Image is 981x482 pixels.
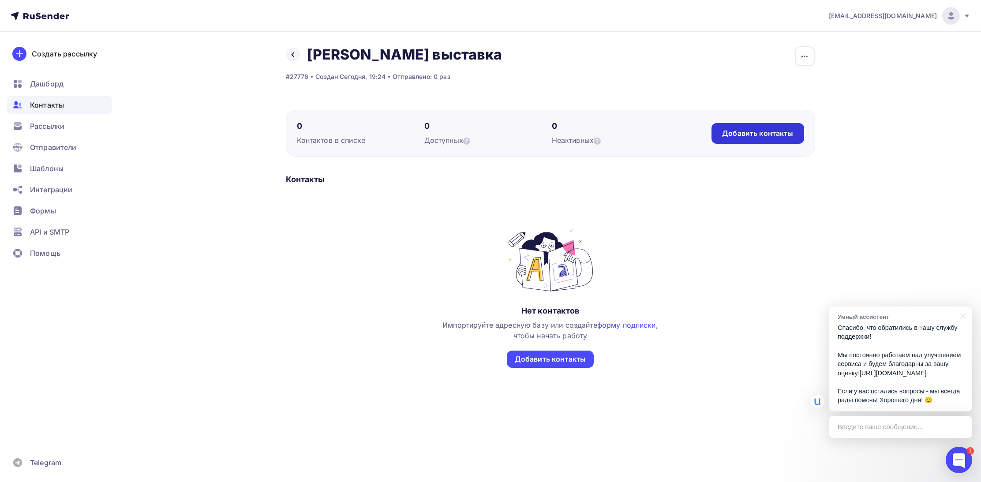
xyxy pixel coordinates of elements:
[811,395,824,408] img: Умный ассистент
[860,370,927,377] a: [URL][DOMAIN_NAME]
[30,206,56,216] span: Формы
[552,135,679,146] div: Неактивных
[30,248,60,258] span: Помощь
[30,142,77,153] span: Отправители
[286,174,815,185] div: Контакты
[552,121,679,131] div: 0
[7,138,112,156] a: Отправители
[297,135,424,146] div: Контактов в списке
[7,117,112,135] a: Рассылки
[7,75,112,93] a: Дашборд
[829,7,970,25] a: [EMAIL_ADDRESS][DOMAIN_NAME]
[597,321,656,329] a: форму подписки
[7,202,112,220] a: Формы
[30,184,72,195] span: Интеграции
[515,354,586,364] div: Добавить контакты
[966,447,974,455] div: 1
[30,78,64,89] span: Дашборд
[424,121,552,131] div: 0
[838,313,955,321] div: Умный ассистент
[32,49,97,59] div: Создать рассылку
[7,160,112,177] a: Шаблоны
[307,46,502,64] h2: [PERSON_NAME] выставка
[30,121,64,131] span: Рассылки
[30,227,69,237] span: API и SMTP
[442,321,658,340] span: Импортируйте адресную базу или создайте , чтобы начать работу
[315,72,386,81] div: Создан Сегодня, 19:24
[521,306,580,316] div: Нет контактов
[829,416,972,438] div: Введите ваше сообщение...
[393,72,450,81] div: Отправлено: 0 раз
[30,100,64,110] span: Контакты
[30,457,61,468] span: Telegram
[838,323,963,405] p: Спасибо, что обратились в нашу службу поддержки! Мы постоянно работаем над улучшением сервиса и б...
[30,163,64,174] span: Шаблоны
[297,121,424,131] div: 0
[286,72,309,81] div: #27776
[7,96,112,114] a: Контакты
[829,11,937,20] span: [EMAIL_ADDRESS][DOMAIN_NAME]
[424,135,552,146] div: Доступных
[722,128,793,138] div: Добавить контакты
